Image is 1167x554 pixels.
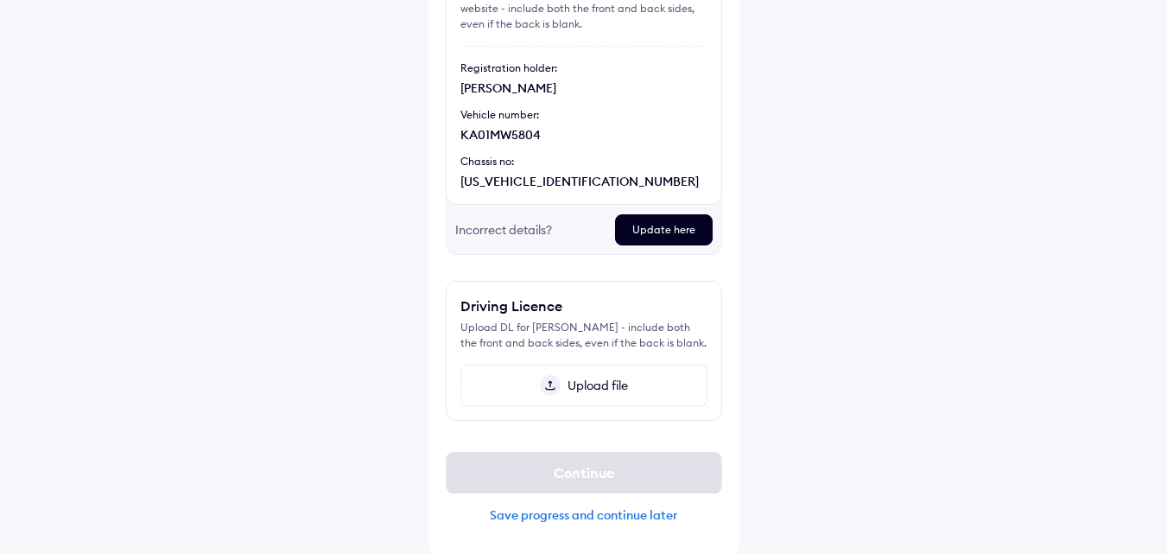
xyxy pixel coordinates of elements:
div: Incorrect details? [455,214,601,245]
div: Vehicle number: [460,107,707,123]
span: Upload file [561,378,628,393]
div: [US_VEHICLE_IDENTIFICATION_NUMBER] [460,173,707,190]
div: Upload DL for [PERSON_NAME] - include both the front and back sides, even if the back is blank. [460,320,707,351]
img: upload-icon.svg [540,375,561,396]
div: Update here [615,214,713,245]
div: Save progress and continue later [446,507,722,523]
div: [PERSON_NAME] [460,80,707,97]
div: KA01MW5804 [460,126,707,143]
div: Registration holder: [460,60,707,76]
div: Chassis no: [460,154,707,169]
div: Driving Licence [460,296,562,316]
